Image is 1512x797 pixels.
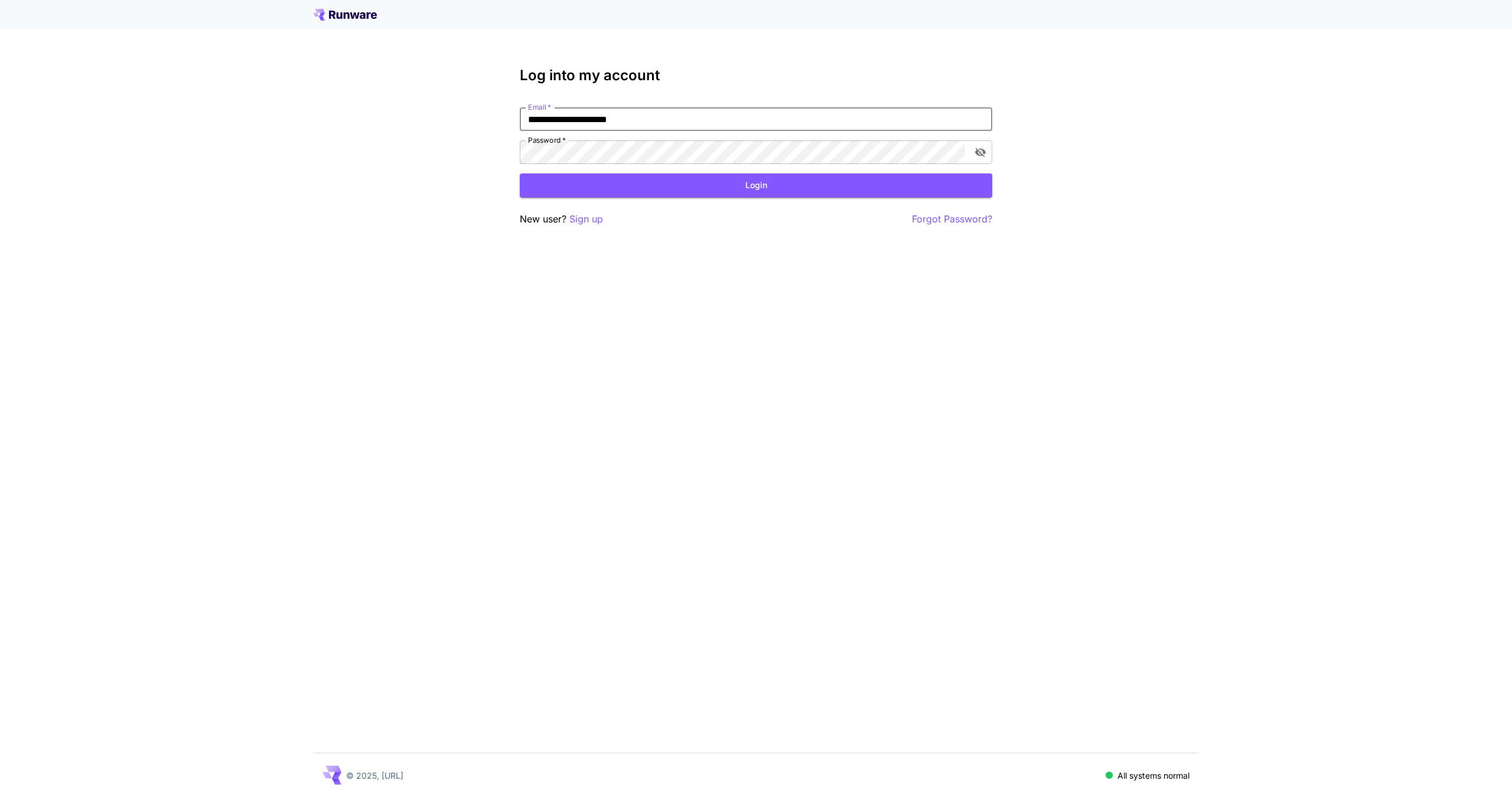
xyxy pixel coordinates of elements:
button: Sign up [569,212,603,227]
p: New user? [520,212,603,227]
button: Login [520,173,992,198]
p: All systems normal [1117,769,1190,782]
h3: Log into my account [520,67,992,84]
button: Forgot Password? [912,212,992,227]
label: Email [528,102,551,112]
p: © 2025, [URL] [346,769,403,782]
label: Password [528,135,566,145]
button: toggle password visibility [970,142,991,163]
